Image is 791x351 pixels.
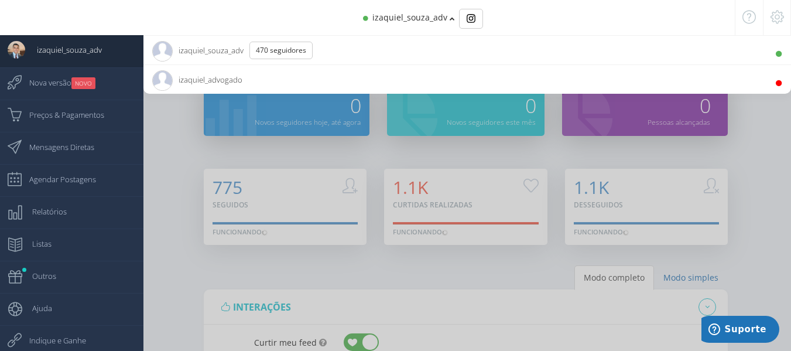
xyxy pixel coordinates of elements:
[25,35,102,64] span: izaquiel_souza_adv
[372,12,447,23] span: izaquiel_souza_adv
[18,68,95,97] span: Nova versão
[20,294,52,323] span: Ajuda
[8,41,25,59] img: User Image
[18,100,104,130] span: Preços & Pagamentos
[18,165,96,194] span: Agendar Postagens
[20,197,67,226] span: Relatórios
[18,132,94,162] span: Mensagens Diretas
[20,229,52,258] span: Listas
[20,261,56,291] span: Outros
[459,9,483,29] div: Basic example
[467,14,475,23] img: Instagram_simple_icon.svg
[701,316,779,345] iframe: Abre um widget para que você possa encontrar mais informações
[71,77,95,89] small: NOVO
